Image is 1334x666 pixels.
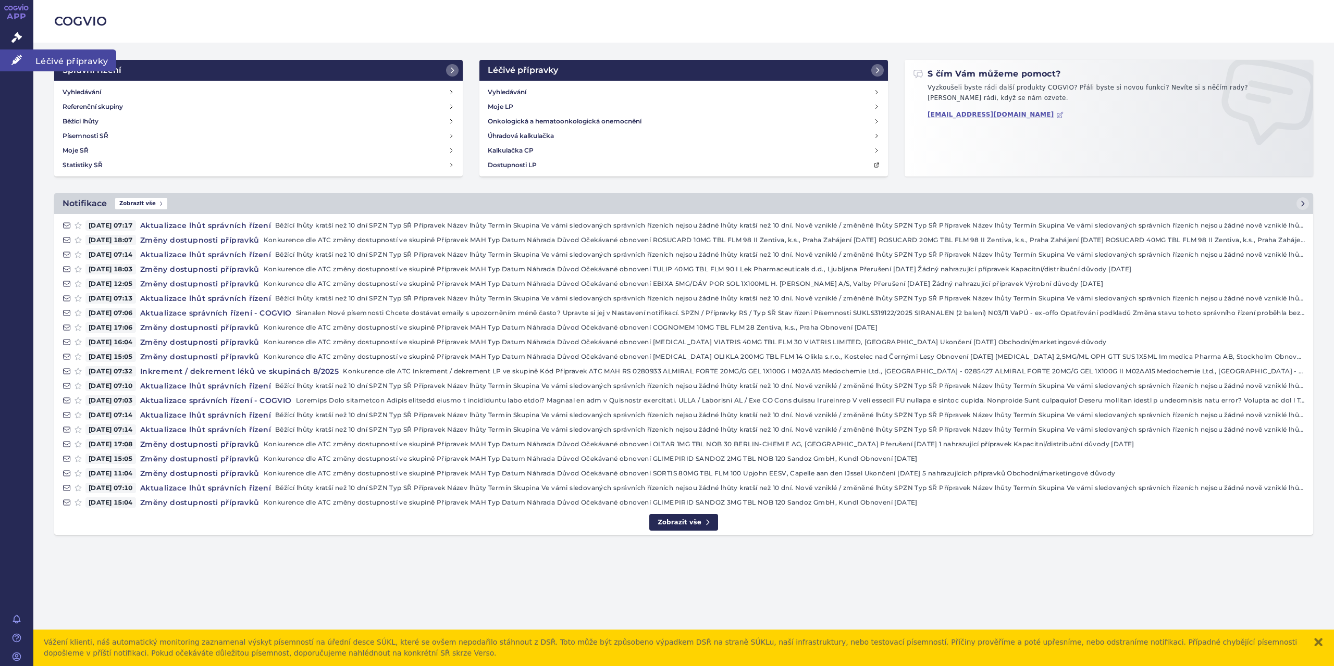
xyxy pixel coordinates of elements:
p: Konkurence dle ATC změny dostupností ve skupině Přípravek MAH Typ Datum Náhrada Důvod Očekávané o... [264,497,1305,508]
div: Vážení klienti, náš automatický monitoring zaznamenal výskyt písemností na úřední desce SÚKL, kte... [44,637,1303,659]
span: Léčivé přípravky [33,49,116,71]
h4: Písemnosti SŘ [63,131,108,141]
h4: Změny dostupnosti přípravků [136,351,264,362]
a: Písemnosti SŘ [58,129,459,143]
span: [DATE] 07:03 [85,395,136,406]
a: Zobrazit vše [649,514,718,531]
span: [DATE] 17:08 [85,439,136,449]
button: zavřít [1313,637,1324,647]
span: [DATE] 07:14 [85,249,136,260]
h4: Inkrement / dekrement léků ve skupinách 8/2025 [136,366,343,376]
p: Konkurence dle ATC změny dostupností ve skupině Přípravek MAH Typ Datum Náhrada Důvod Očekávané o... [264,454,1305,464]
p: Běžící lhůty kratší než 10 dní SPZN Typ SŘ Přípravek Název lhůty Termín Skupina Ve vámi sledovaný... [275,220,1305,231]
p: Siranalen Nové písemnosti Chcete dostávat emaily s upozorněním méně často? Upravte si jej v Nasta... [296,308,1305,318]
span: [DATE] 07:06 [85,308,136,318]
a: Vyhledávání [484,85,884,99]
span: [DATE] 07:14 [85,424,136,435]
span: [DATE] 15:05 [85,351,136,362]
h4: Úhradová kalkulačka [488,131,554,141]
p: Běžící lhůty kratší než 10 dní SPZN Typ SŘ Přípravek Název lhůty Termín Skupina Ve vámi sledovaný... [275,483,1305,493]
h4: Moje SŘ [63,145,89,156]
h4: Změny dostupnosti přípravků [136,235,264,245]
h4: Aktualizace lhůt správních řízení [136,293,275,304]
a: [EMAIL_ADDRESS][DOMAIN_NAME] [928,111,1064,119]
span: Zobrazit vše [115,198,167,209]
a: Běžící lhůty [58,114,459,129]
a: Vyhledávání [58,85,459,99]
a: Moje SŘ [58,143,459,158]
h4: Běžící lhůty [63,116,98,127]
p: Konkurence dle ATC změny dostupností ve skupině Přípravek MAH Typ Datum Náhrada Důvod Očekávané o... [264,337,1305,347]
p: Běžící lhůty kratší než 10 dní SPZN Typ SŘ Přípravek Název lhůty Termín Skupina Ve vámi sledovaný... [275,249,1305,260]
p: Konkurence dle ATC Inkrement / dekrement LP ve skupině Kód Přípravek ATC MAH RS 0280933 ALMIRAL F... [343,366,1305,376]
a: Úhradová kalkulačka [484,129,884,143]
a: Moje LP [484,99,884,114]
span: [DATE] 15:04 [85,497,136,508]
h4: Aktualizace správních řízení - COGVIO [136,395,296,406]
span: [DATE] 11:04 [85,468,136,479]
span: [DATE] 12:05 [85,279,136,289]
h4: Dostupnosti LP [488,160,537,170]
a: Onkologická a hematoonkologická onemocnění [484,114,884,129]
span: [DATE] 07:13 [85,293,136,304]
h2: Léčivé přípravky [488,64,558,77]
p: Konkurence dle ATC změny dostupností ve skupině Přípravek MAH Typ Datum Náhrada Důvod Očekávané o... [264,468,1305,479]
h2: S čím Vám můžeme pomoct? [913,68,1061,80]
a: Léčivé přípravky [479,60,888,81]
a: Kalkulačka CP [484,143,884,158]
span: [DATE] 15:05 [85,454,136,464]
h4: Změny dostupnosti přípravků [136,497,264,508]
a: Dostupnosti LP [484,158,884,172]
span: [DATE] 16:04 [85,337,136,347]
h4: Změny dostupnosti přípravků [136,279,264,289]
a: Správní řízení [54,60,463,81]
h4: Aktualizace lhůt správních řízení [136,483,275,493]
h4: Změny dostupnosti přípravků [136,264,264,274]
p: Běžící lhůty kratší než 10 dní SPZN Typ SŘ Přípravek Název lhůty Termín Skupina Ve vámi sledovaný... [275,293,1305,304]
h4: Vyhledávání [63,87,101,97]
h4: Aktualizace lhůt správních řízení [136,424,275,435]
h2: Notifikace [63,197,107,210]
h2: COGVIO [54,12,1313,30]
p: Běžící lhůty kratší než 10 dní SPZN Typ SŘ Přípravek Název lhůty Termín Skupina Ve vámi sledovaný... [275,424,1305,435]
span: [DATE] 07:10 [85,381,136,391]
a: Referenční skupiny [58,99,459,114]
h4: Aktualizace lhůt správních řízení [136,249,275,260]
p: Konkurence dle ATC změny dostupností ve skupině Přípravek MAH Typ Datum Náhrada Důvod Očekávané o... [264,439,1305,449]
h4: Aktualizace lhůt správních řízení [136,381,275,391]
p: Konkurence dle ATC změny dostupností ve skupině Přípravek MAH Typ Datum Náhrada Důvod Očekávané o... [264,235,1305,245]
h4: Aktualizace správních řízení - COGVIO [136,308,296,318]
p: Vyzkoušeli byste rádi další produkty COGVIO? Přáli byste si novou funkci? Nevíte si s něčím rady?... [913,83,1305,107]
span: [DATE] 07:32 [85,366,136,376]
a: NotifikaceZobrazit vše [54,193,1313,214]
h4: Změny dostupnosti přípravků [136,468,264,479]
p: Běžící lhůty kratší než 10 dní SPZN Typ SŘ Přípravek Název lhůty Termín Skupina Ve vámi sledovaný... [275,410,1305,420]
p: Konkurence dle ATC změny dostupností ve skupině Přípravek MAH Typ Datum Náhrada Důvod Očekávané o... [264,279,1305,289]
p: Loremips Dolo sitametcon Adipis elitsedd eiusmo t incididuntu labo etdol? Magnaal en adm v Quisno... [296,395,1305,406]
h4: Referenční skupiny [63,102,123,112]
h4: Moje LP [488,102,513,112]
span: [DATE] 07:10 [85,483,136,493]
a: Statistiky SŘ [58,158,459,172]
span: [DATE] 07:17 [85,220,136,231]
p: Konkurence dle ATC změny dostupností ve skupině Přípravek MAH Typ Datum Náhrada Důvod Očekávané o... [264,264,1305,274]
h4: Změny dostupnosti přípravků [136,439,264,449]
p: Konkurence dle ATC změny dostupností ve skupině Přípravek MAH Typ Datum Náhrada Důvod Očekávané o... [264,351,1305,362]
h4: Aktualizace lhůt správních řízení [136,410,275,420]
p: Konkurence dle ATC změny dostupností ve skupině Přípravek MAH Typ Datum Náhrada Důvod Očekávané o... [264,322,1305,333]
h4: Změny dostupnosti přípravků [136,337,264,347]
span: [DATE] 07:14 [85,410,136,420]
h4: Změny dostupnosti přípravků [136,322,264,333]
span: [DATE] 18:03 [85,264,136,274]
h4: Statistiky SŘ [63,160,103,170]
h4: Kalkulačka CP [488,145,534,156]
span: [DATE] 18:07 [85,235,136,245]
p: Běžící lhůty kratší než 10 dní SPZN Typ SŘ Přípravek Název lhůty Termín Skupina Ve vámi sledovaný... [275,381,1305,391]
h4: Změny dostupnosti přípravků [136,454,264,464]
h4: Vyhledávání [488,87,526,97]
h4: Onkologická a hematoonkologická onemocnění [488,116,641,127]
h4: Aktualizace lhůt správních řízení [136,220,275,231]
span: [DATE] 17:06 [85,322,136,333]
